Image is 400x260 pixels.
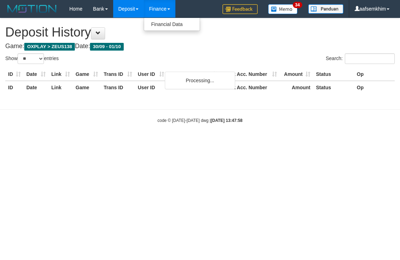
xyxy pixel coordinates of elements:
[144,20,200,29] a: Financial Data
[135,68,167,81] th: User ID
[5,81,24,94] th: ID
[49,81,73,94] th: Link
[135,81,167,94] th: User ID
[5,68,24,81] th: ID
[24,43,75,51] span: OXPLAY > ZEUS138
[165,72,235,89] div: Processing...
[211,118,243,123] strong: [DATE] 13:47:58
[101,68,135,81] th: Trans ID
[167,68,221,81] th: Bank Acc. Name
[268,4,298,14] img: Button%20Memo.svg
[280,81,313,94] th: Amount
[313,68,354,81] th: Status
[49,68,73,81] th: Link
[18,53,44,64] select: Showentries
[293,2,302,8] span: 34
[5,25,395,39] h1: Deposit History
[221,68,280,81] th: Bank Acc. Number
[345,53,395,64] input: Search:
[354,81,395,94] th: Op
[5,4,59,14] img: MOTION_logo.png
[326,53,395,64] label: Search:
[157,118,243,123] small: code © [DATE]-[DATE] dwg |
[73,68,101,81] th: Game
[354,68,395,81] th: Op
[101,81,135,94] th: Trans ID
[308,4,343,14] img: panduan.png
[221,81,280,94] th: Bank Acc. Number
[73,81,101,94] th: Game
[5,43,395,50] h4: Game: Date:
[5,53,59,64] label: Show entries
[24,81,49,94] th: Date
[313,81,354,94] th: Status
[280,68,313,81] th: Amount
[222,4,258,14] img: Feedback.jpg
[24,68,49,81] th: Date
[90,43,124,51] span: 30/09 - 01/10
